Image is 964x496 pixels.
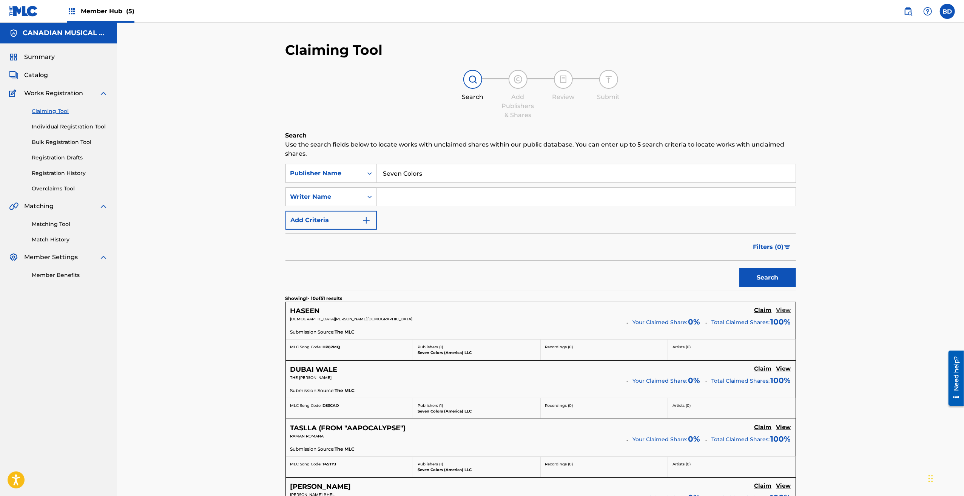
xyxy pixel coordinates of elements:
p: Publishers ( 1 ) [418,344,536,350]
div: Writer Name [290,192,358,201]
p: Use the search fields below to locate works with unclaimed shares within our public database. You... [285,140,796,158]
img: Matching [9,202,19,211]
span: (5) [126,8,134,15]
span: Summary [24,53,55,62]
img: step indicator icon for Add Publishers & Shares [514,75,523,84]
span: The MLC [335,387,355,394]
span: 0 % [688,316,700,328]
span: Total Claimed Shares: [712,436,770,443]
span: Submission Source: [290,387,335,394]
img: expand [99,202,108,211]
h5: Claim [754,307,772,314]
p: Showing 1 - 10 of 51 results [285,295,342,302]
img: Accounts [9,29,18,38]
button: Filters (0) [749,238,796,256]
img: Catalog [9,71,18,80]
span: HP82MQ [323,345,340,349]
a: SummarySummary [9,53,55,62]
span: DS3CAO [323,403,339,408]
button: Search [739,268,796,287]
span: Total Claimed Shares: [712,377,770,384]
img: step indicator icon for Submit [604,75,613,84]
img: filter [784,245,791,249]
span: 0 % [688,433,700,445]
div: Review [544,93,582,102]
span: Submission Source: [290,329,335,335]
a: View [776,482,791,491]
span: Submission Source: [290,446,335,453]
div: Submit [590,93,628,102]
span: [DEMOGRAPHIC_DATA][PERSON_NAME][DEMOGRAPHIC_DATA] [290,317,413,321]
a: View [776,307,791,315]
h5: Claim [754,365,772,372]
div: User Menu [940,4,955,19]
p: Publishers ( 1 ) [418,461,536,467]
p: Artists ( 0 ) [672,403,791,408]
a: Member Benefits [32,271,108,279]
a: Match History [32,236,108,244]
div: Search [454,93,492,102]
span: Your Claimed Share: [633,436,688,443]
span: T45TYJ [323,462,336,467]
h2: Claiming Tool [285,42,383,59]
h5: CANADIAN MUSICAL REPRODUCTION RIGHTS AGENCY LTD CMRRA [23,29,108,37]
h6: Search [285,131,796,140]
p: Recordings ( 0 ) [545,461,663,467]
a: Public Search [901,4,916,19]
img: Summary [9,53,18,62]
iframe: Resource Center [943,348,964,409]
h5: View [776,365,791,372]
p: Seven Colors (America) LLC [418,408,536,414]
h5: View [776,482,791,490]
div: Publisher Name [290,169,358,178]
p: Seven Colors (America) LLC [418,350,536,355]
span: Your Claimed Share: [633,377,688,385]
span: Works Registration [24,89,83,98]
h5: TASLLA (FROM "AAPOCALYPSE") [290,424,406,433]
img: 9d2ae6d4665cec9f34b9.svg [362,216,371,225]
span: Your Claimed Share: [633,318,688,326]
span: Member Hub [81,7,134,15]
span: 100 % [771,375,791,386]
h5: Claim [754,424,772,431]
span: 100 % [771,316,791,328]
p: Recordings ( 0 ) [545,344,663,350]
span: Matching [24,202,54,211]
img: Works Registration [9,89,19,98]
span: 0 % [688,375,700,386]
img: search [904,7,913,16]
span: MLC Song Code: [290,462,322,467]
img: step indicator icon for Review [559,75,568,84]
span: THE [PERSON_NAME] [290,375,332,380]
h5: View [776,424,791,431]
img: help [923,7,932,16]
a: View [776,424,791,432]
img: MLC Logo [9,6,38,17]
a: View [776,365,791,374]
a: Bulk Registration Tool [32,138,108,146]
a: Registration Drafts [32,154,108,162]
h5: View [776,307,791,314]
a: Registration History [32,169,108,177]
span: 100 % [771,433,791,445]
p: Artists ( 0 ) [672,461,791,467]
p: Recordings ( 0 ) [545,403,663,408]
div: Chat Widget [926,460,964,496]
span: Filters ( 0 ) [753,243,784,252]
img: expand [99,89,108,98]
a: Claiming Tool [32,107,108,115]
form: Search Form [285,164,796,291]
span: Catalog [24,71,48,80]
p: Seven Colors (America) LLC [418,467,536,473]
span: Total Claimed Shares: [712,319,770,326]
span: MLC Song Code: [290,403,322,408]
span: The MLC [335,329,355,335]
span: The MLC [335,446,355,453]
h5: DUBAI WALE [290,365,338,374]
img: expand [99,253,108,262]
span: MLC Song Code: [290,345,322,349]
a: Individual Registration Tool [32,123,108,131]
div: Help [920,4,935,19]
button: Add Criteria [285,211,377,230]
